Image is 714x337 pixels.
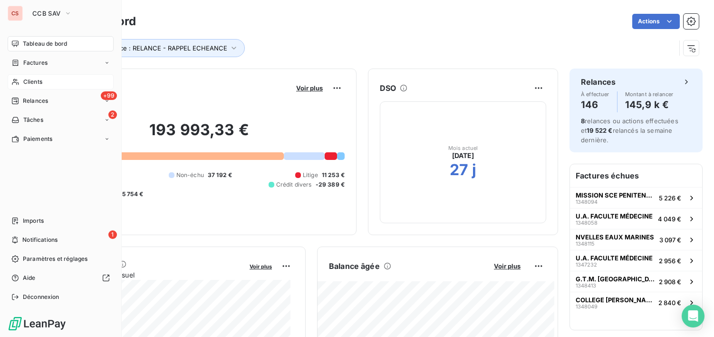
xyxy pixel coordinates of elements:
button: COLLEGE [PERSON_NAME]13480492 840 € [570,292,702,313]
span: Voir plus [250,263,272,270]
span: À effectuer [581,91,609,97]
span: Mois actuel [448,145,478,151]
span: 1348115 [576,241,595,247]
span: Aide [23,274,36,282]
span: G.T.M. [GEOGRAPHIC_DATA] [576,275,655,283]
span: Imports [23,217,44,225]
span: Paiements [23,135,52,143]
img: Logo LeanPay [8,316,67,331]
button: MISSION SCE PENITENTIAIRES OUTRE MER13480945 226 € [570,187,702,208]
button: Plan de relance : RELANCE - RAPPEL ECHEANCE [68,39,245,57]
button: G.T.M. [GEOGRAPHIC_DATA]13484132 908 € [570,271,702,292]
span: 37 192 € [208,171,232,179]
span: 1348413 [576,283,596,288]
span: 4 049 € [658,215,681,223]
button: Voir plus [247,262,275,270]
h6: Relances [581,76,616,88]
span: Notifications [22,236,58,244]
span: Relances [23,97,48,105]
button: U.A. FACULTE MÉDECINE13480584 049 € [570,208,702,229]
span: 3 097 € [659,236,681,244]
button: U.A. FACULTE MÉDECINE13472322 956 € [570,250,702,271]
span: Crédit divers [276,180,312,189]
span: 1347232 [576,262,597,268]
span: 1348094 [576,199,598,205]
span: 2 908 € [659,278,681,286]
span: -5 754 € [119,190,143,198]
span: Factures [23,59,48,67]
span: U.A. FACULTE MÉDECINE [576,212,653,220]
button: Actions [632,14,680,29]
span: 8 [581,117,585,125]
button: Voir plus [293,84,326,92]
span: 1348049 [576,304,598,309]
span: 11 253 € [322,171,345,179]
span: 2 956 € [659,257,681,265]
span: 19 522 € [587,127,612,134]
span: 2 [108,110,117,119]
span: relances ou actions effectuées et relancés la semaine dernière. [581,117,678,144]
span: 5 226 € [659,194,681,202]
h6: Balance âgée [329,260,380,272]
span: 1348058 [576,220,598,226]
h2: 27 [450,160,468,179]
span: CCB SAV [32,10,60,17]
span: Voir plus [494,262,521,270]
span: U.A. FACULTE MÉDECINE [576,254,653,262]
a: Aide [8,270,114,286]
span: Non-échu [176,171,204,179]
span: Paramètres et réglages [23,255,87,263]
h6: Factures échues [570,164,702,187]
span: -29 389 € [316,180,345,189]
span: Clients [23,78,42,86]
div: Open Intercom Messenger [682,305,704,327]
span: Litige [303,171,318,179]
span: Plan de relance : RELANCE - RAPPEL ECHEANCE [81,44,227,52]
h4: 145,9 k € [625,97,674,112]
span: NVELLES EAUX MARINES [576,233,654,241]
h2: j [472,160,476,179]
button: NVELLES EAUX MARINES13481153 097 € [570,229,702,250]
span: Chiffre d'affaires mensuel [54,270,243,280]
h2: 193 993,33 € [54,120,345,149]
span: Montant à relancer [625,91,674,97]
span: Tableau de bord [23,40,67,48]
span: 2 840 € [658,299,681,307]
span: Tâches [23,116,43,124]
span: Déconnexion [23,293,59,301]
div: CS [8,6,23,21]
span: MISSION SCE PENITENTIAIRES OUTRE MER [576,191,655,199]
button: Voir plus [491,262,523,270]
span: +99 [101,91,117,100]
h6: DSO [380,82,396,94]
span: COLLEGE [PERSON_NAME] [576,296,655,304]
h4: 146 [581,97,609,112]
span: 1 [108,230,117,239]
span: Voir plus [296,84,323,92]
span: [DATE] [452,151,474,160]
